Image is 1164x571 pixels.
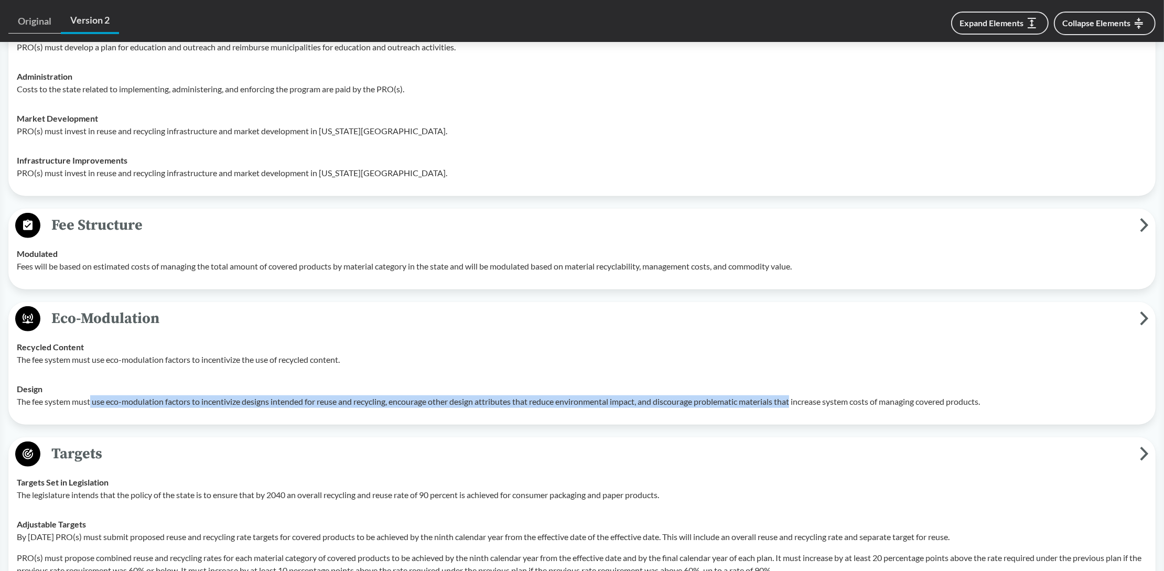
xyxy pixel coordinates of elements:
[17,167,1147,179] p: PRO(s) must invest in reuse and recycling infrastructure and market development in [US_STATE][GEO...
[12,306,1152,332] button: Eco-Modulation
[17,113,98,123] strong: Market Development
[17,477,109,487] strong: Targets Set in Legislation
[17,83,1147,95] p: Costs to the state related to implementing, administering, and enforcing the program are paid by ...
[17,155,127,165] strong: Infrastructure Improvements
[40,442,1140,466] span: Targets
[17,395,1147,408] p: The fee system must use eco-modulation factors to incentivize designs intended for reuse and recy...
[17,353,1147,366] p: The fee system must use eco-modulation factors to incentivize the use of recycled content.
[17,489,1147,501] p: The legislature intends that the policy of the state is to ensure that by 2040 an overall recycli...
[17,41,1147,53] p: PRO(s) must develop a plan for education and outreach and reimburse municipalities for education ...
[951,12,1049,35] button: Expand Elements
[12,441,1152,468] button: Targets
[8,9,61,34] a: Original
[61,8,119,34] a: Version 2
[1054,12,1156,35] button: Collapse Elements
[17,519,86,529] strong: Adjustable Targets
[17,531,1147,543] p: By [DATE] PRO(s) must submit proposed reuse and recycling rate targets for covered products to be...
[40,213,1140,237] span: Fee Structure
[17,249,58,258] strong: Modulated
[12,212,1152,239] button: Fee Structure
[40,307,1140,330] span: Eco-Modulation
[17,125,1147,137] p: PRO(s) must invest in reuse and recycling infrastructure and market development in [US_STATE][GEO...
[17,71,72,81] strong: Administration
[17,384,42,394] strong: Design
[17,342,84,352] strong: Recycled Content
[17,260,1147,273] p: Fees will be based on estimated costs of managing the total amount of covered products by materia...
